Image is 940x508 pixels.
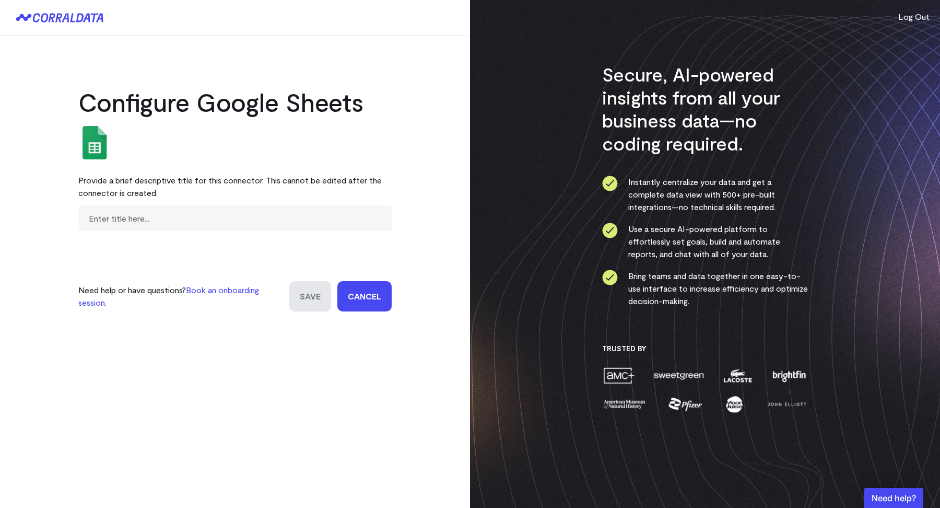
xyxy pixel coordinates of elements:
[602,63,808,155] h3: Secure, AI-powered insights from all your business data—no coding required.
[602,270,618,285] img: ico-check-circle-0286c843c050abce574082beb609b3a87e49000e2dbcf9c8d101413686918542.svg
[289,281,331,311] input: Save
[653,366,705,385] img: sweetgreen-51a9cfd6e7f577b5d2973e4b74db2d3c444f7f1023d7d3914010f7123f825463.png
[667,395,703,413] img: pfizer-ec50623584d330049e431703d0cb127f675ce31f452716a68c3f54c01096e829.png
[78,86,392,118] h2: Configure Google Sheets
[770,366,808,385] img: brightfin-814104a60bf555cbdbde4872c1947232c4c7b64b86a6714597b672683d806f7b.png
[602,270,808,307] li: Bring teams and data together in one easy-to-use interface to increase efficiency and optimize de...
[602,223,808,260] li: Use a secure AI-powered platform to effortlessly set goals, build and automate reports, and chat ...
[602,344,808,353] h3: Trusted By
[337,281,392,311] a: Cancel
[722,366,753,385] img: lacoste-ee8d7bb45e342e37306c36566003b9a215fb06da44313bcf359925cbd6d27eb6.png
[898,10,930,23] button: Log Out
[602,366,636,385] img: amc-451ba355745a1e68da4dd692ff574243e675d7a235672d558af61b69e36ec7f3.png
[78,284,283,309] p: Need help or have questions?
[602,176,618,191] img: ico-check-circle-0286c843c050abce574082beb609b3a87e49000e2dbcf9c8d101413686918542.svg
[602,176,808,213] li: Instantly centralize your data and get a complete data view with 500+ pre-built integrations—no t...
[78,126,112,159] img: google_sheets-08cecd3b9849804923342972265c61ba0f9b7ad901475add952b19b9476c9a45.svg
[766,395,808,413] img: john-elliott-7c54b8592a34f024266a72de9d15afc68813465291e207b7f02fde802b847052.png
[724,395,745,413] img: moon-juice-8ce53f195c39be87c9a230f0550ad6397bce459ce93e102f0ba2bdfd7b7a5226.png
[78,205,392,231] input: Enter title here...
[602,223,618,238] img: ico-check-circle-0286c843c050abce574082beb609b3a87e49000e2dbcf9c8d101413686918542.svg
[602,395,647,413] img: amnh-fc366fa550d3bbd8e1e85a3040e65cc9710d0bea3abcf147aa05e3a03bbbee56.png
[78,168,392,205] div: Provide a brief descriptive title for this connector. This cannot be edited after the connector i...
